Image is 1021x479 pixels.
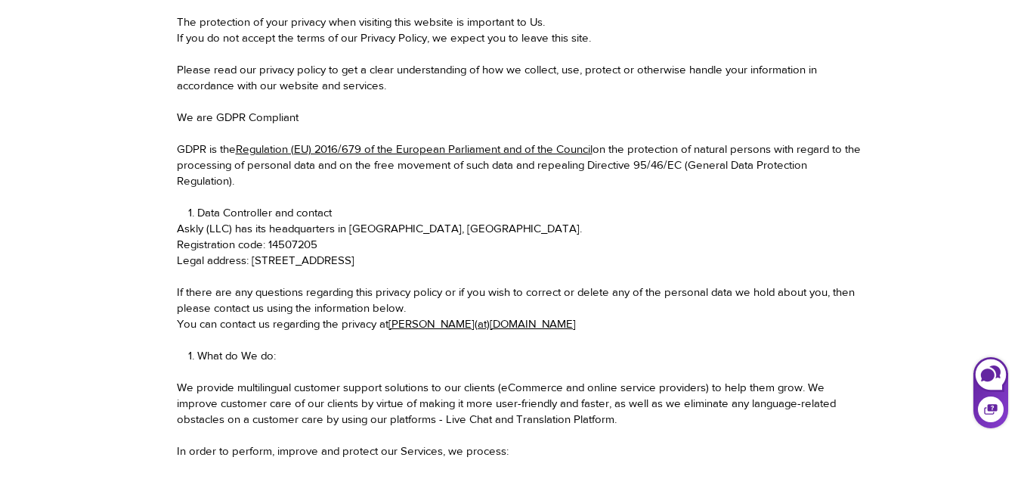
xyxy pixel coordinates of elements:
p: GDPR is the on the protection of natural persons with regard to the processing of personal data a... [177,141,865,188]
p: Please read our privacy policy to get a clear understanding of how we collect, use, protect or ot... [177,61,865,109]
p: The protection of your privacy when visiting this website is important to Us. If you do not accep... [177,14,865,45]
p: What do We do: [197,347,865,363]
p: In order to perform, improve and protect our Services, we process: [177,443,865,459]
p: We provide multilingual customer support solutions to our clients (eCommerce and online service p... [177,379,865,427]
p: If there are any questions regarding this privacy policy or if you wish to correct or delete any ... [177,268,865,316]
p: Registration code: 14507205 [177,236,865,252]
a: [PERSON_NAME](at)[DOMAIN_NAME] [388,317,576,330]
p: You can contact us regarding the privacy at [177,316,865,331]
iframe: Askly chat [972,354,1010,430]
p: Data Controller and contact [197,204,865,220]
p: We are GDPR Compliant [177,109,865,125]
p: Askly (LLC) has its headquarters in [GEOGRAPHIC_DATA], [GEOGRAPHIC_DATA]. [177,220,865,236]
a: Regulation (EU) 2016/679 of the European Parliament and of the Council [236,142,592,155]
p: Legal address: [STREET_ADDRESS] [177,252,865,268]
